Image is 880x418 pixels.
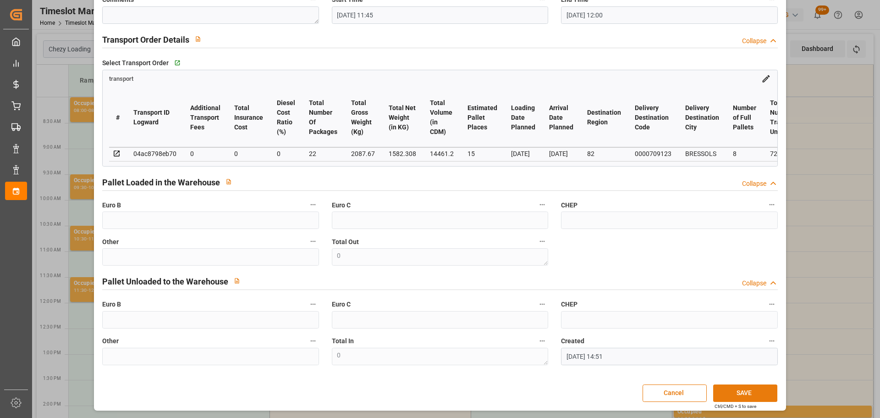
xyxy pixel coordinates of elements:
[430,148,454,159] div: 14461.2
[536,199,548,211] button: Euro C
[102,33,189,46] h2: Transport Order Details
[635,148,671,159] div: 0000709123
[542,88,580,147] th: Arrival Date Planned
[307,298,319,310] button: Euro B
[307,335,319,347] button: Other
[183,88,227,147] th: Additional Transport Fees
[234,148,263,159] div: 0
[102,58,169,68] span: Select Transport Order
[302,88,344,147] th: Total Number Of Packages
[504,88,542,147] th: Loading Date Planned
[561,6,777,24] input: DD-MM-YYYY HH:MM
[423,88,461,147] th: Total Volume (in CDM)
[536,335,548,347] button: Total In
[190,148,220,159] div: 0
[742,36,766,46] div: Collapse
[536,298,548,310] button: Euro C
[102,336,119,346] span: Other
[102,275,228,288] h2: Pallet Unloaded to the Warehouse
[726,88,763,147] th: Number of Full Pallets
[742,179,766,189] div: Collapse
[332,201,351,210] span: Euro C
[102,237,119,247] span: Other
[389,148,416,159] div: 1582.308
[344,88,382,147] th: Total Gross Weight (Kg)
[277,148,295,159] div: 0
[685,148,719,159] div: BRESSOLS
[766,335,778,347] button: Created
[561,336,584,346] span: Created
[307,199,319,211] button: Euro B
[580,88,628,147] th: Destination Region
[715,403,756,410] div: Ctrl/CMD + S to save
[351,148,375,159] div: 2087.67
[643,385,707,402] button: Cancel
[561,348,777,365] input: DD-MM-YYYY HH:MM
[332,6,548,24] input: DD-MM-YYYY HH:MM
[309,148,337,159] div: 22
[228,272,246,290] button: View description
[109,88,126,147] th: #
[461,88,504,147] th: Estimated Pallet Places
[332,300,351,309] span: Euro C
[766,298,778,310] button: CHEP
[628,88,678,147] th: Delivery Destination Code
[770,148,793,159] div: 723
[511,148,535,159] div: [DATE]
[536,235,548,247] button: Total Out
[742,279,766,288] div: Collapse
[102,176,220,189] h2: Pallet Loaded in the Warehouse
[382,88,423,147] th: Total Net Weight (in KG)
[733,148,756,159] div: 8
[549,148,573,159] div: [DATE]
[307,235,319,247] button: Other
[332,237,359,247] span: Total Out
[220,173,237,190] button: View description
[766,199,778,211] button: CHEP
[189,30,207,48] button: View description
[763,88,800,147] th: Total Number Trade Units
[102,300,121,309] span: Euro B
[561,201,577,210] span: CHEP
[109,75,133,82] span: transport
[109,74,133,82] a: transport
[133,148,176,159] div: 04ac8798eb70
[102,201,121,210] span: Euro B
[227,88,270,147] th: Total Insurance Cost
[126,88,183,147] th: Transport ID Logward
[561,300,577,309] span: CHEP
[332,336,354,346] span: Total In
[713,385,777,402] button: SAVE
[332,348,548,365] textarea: 0
[270,88,302,147] th: Diesel Cost Ratio (%)
[332,248,548,266] textarea: 0
[467,148,497,159] div: 15
[678,88,726,147] th: Delivery Destination City
[587,148,621,159] div: 82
